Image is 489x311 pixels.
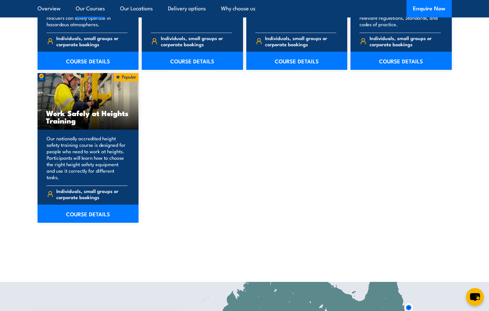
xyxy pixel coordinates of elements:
a: COURSE DETAILS [142,52,243,70]
a: COURSE DETAILS [350,52,452,70]
h3: Work Safely at Heights Training [46,109,130,124]
a: COURSE DETAILS [38,52,139,70]
span: Individuals, small groups or corporate bookings [265,35,336,47]
a: COURSE DETAILS [38,205,139,223]
span: Individuals, small groups or corporate bookings [161,35,232,47]
p: Our nationally accredited height safety training course is designed for people who need to work a... [47,135,128,180]
a: COURSE DETAILS [246,52,348,70]
span: Individuals, small groups or corporate bookings [56,188,128,200]
span: Individuals, small groups or corporate bookings [370,35,441,47]
button: chat-button [466,288,484,306]
span: Individuals, small groups or corporate bookings [56,35,128,47]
